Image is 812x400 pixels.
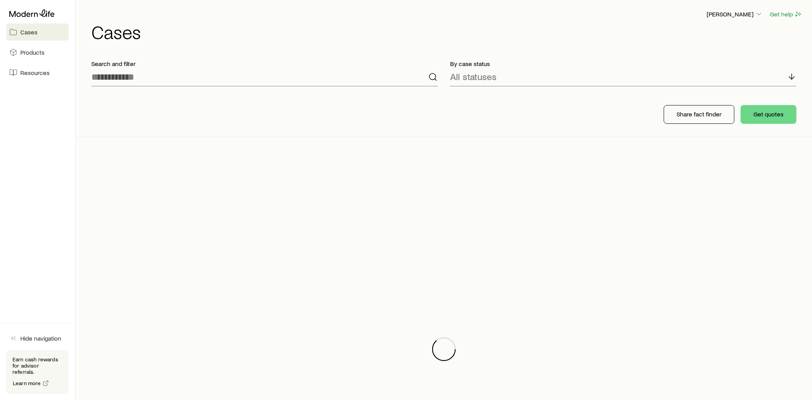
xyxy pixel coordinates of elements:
[769,10,803,19] button: Get help
[450,60,796,68] p: By case status
[450,71,497,82] p: All statuses
[6,350,69,394] div: Earn cash rewards for advisor referrals.Learn more
[707,10,763,18] p: [PERSON_NAME]
[20,48,45,56] span: Products
[20,28,37,36] span: Cases
[13,380,41,386] span: Learn more
[12,356,62,375] p: Earn cash rewards for advisor referrals.
[741,105,796,124] button: Get quotes
[6,23,69,41] a: Cases
[6,44,69,61] a: Products
[20,69,50,77] span: Resources
[20,334,61,342] span: Hide navigation
[6,330,69,347] button: Hide navigation
[91,60,438,68] p: Search and filter
[664,105,734,124] button: Share fact finder
[91,22,803,41] h1: Cases
[6,64,69,81] a: Resources
[706,10,763,19] button: [PERSON_NAME]
[677,110,721,118] p: Share fact finder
